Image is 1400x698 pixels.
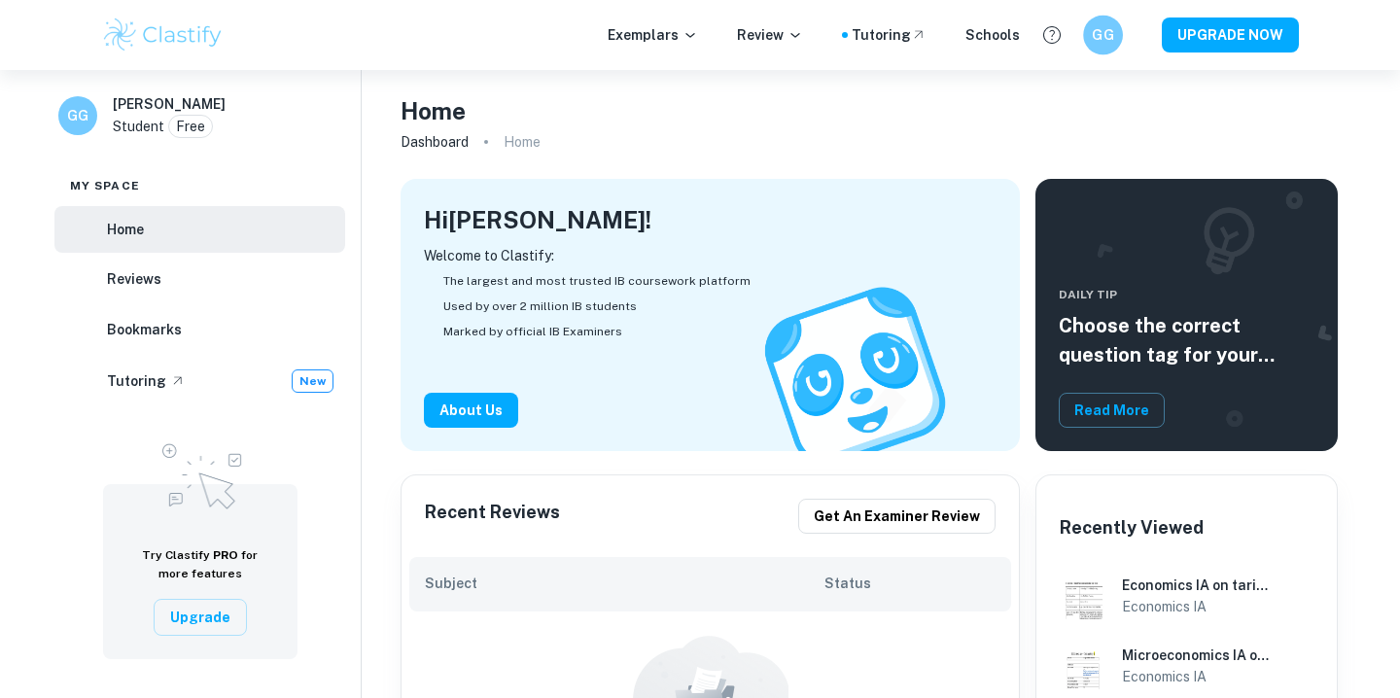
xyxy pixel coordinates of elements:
[126,546,274,583] h6: Try Clastify for more features
[176,116,205,137] p: Free
[443,323,622,340] span: Marked by official IB Examiners
[67,105,89,126] h6: GG
[1052,635,1321,697] a: Economics IA example thumbnail: Microeconomics IA on Cigarette taxes in Microeconomics IA on Ciga...
[443,297,637,315] span: Used by over 2 million IB students
[425,499,560,534] h6: Recent Reviews
[1162,17,1299,52] button: UPGRADE NOW
[965,24,1020,46] a: Schools
[107,219,144,240] h6: Home
[154,599,247,636] button: Upgrade
[1122,666,1271,687] h6: Economics IA
[504,131,541,153] p: Home
[798,499,996,534] button: Get an examiner review
[213,548,238,562] span: PRO
[54,306,345,353] a: Bookmarks
[1092,24,1114,46] h6: GG
[1059,311,1314,369] h5: Choose the correct question tag for your coursework
[1122,645,1271,666] h6: Microeconomics IA on Cigarette taxes in [GEOGRAPHIC_DATA]
[54,357,345,405] a: TutoringNew
[1060,573,1106,619] img: Economics IA example thumbnail: Economics IA on tariff effects on inter
[401,93,466,128] h4: Home
[54,206,345,253] a: Home
[608,24,698,46] p: Exemplars
[1060,643,1106,689] img: Economics IA example thumbnail: Microeconomics IA on Cigarette taxes in
[293,372,332,390] span: New
[737,24,803,46] p: Review
[1060,514,1204,541] h6: Recently Viewed
[852,24,927,46] a: Tutoring
[1035,18,1068,52] button: Help and Feedback
[1122,596,1271,617] h6: Economics IA
[70,177,140,194] span: My space
[113,116,164,137] p: Student
[424,245,997,266] p: Welcome to Clastify:
[152,432,249,515] img: Upgrade to Pro
[107,319,182,340] h6: Bookmarks
[101,16,225,54] img: Clastify logo
[401,128,469,156] a: Dashboard
[424,393,518,428] button: About Us
[1052,565,1321,627] a: Economics IA example thumbnail: Economics IA on tariff effects on interEconomics IA on tariff eff...
[425,573,824,594] h6: Subject
[54,257,345,303] a: Reviews
[1122,575,1271,596] h6: Economics IA on tariff effects on interdependence of countries (Global Economy)
[443,272,751,290] span: The largest and most trusted IB coursework platform
[824,573,996,594] h6: Status
[1059,393,1165,428] button: Read More
[1059,286,1314,303] span: Daily Tip
[424,202,651,237] h4: Hi [PERSON_NAME] !
[107,370,166,392] h6: Tutoring
[113,93,226,115] h6: [PERSON_NAME]
[107,268,161,290] h6: Reviews
[1083,16,1123,55] button: GG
